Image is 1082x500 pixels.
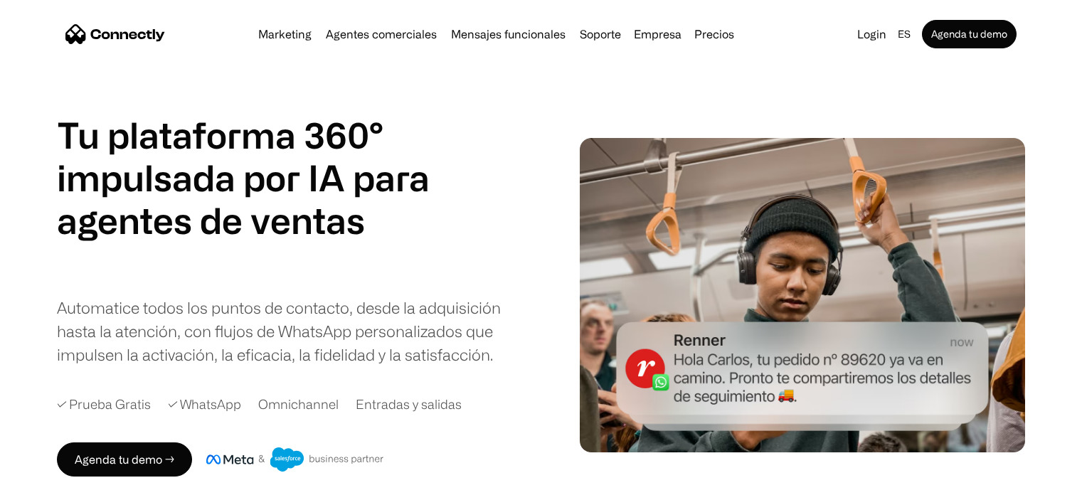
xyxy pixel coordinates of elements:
div: 1 of 4 [57,199,384,242]
a: Login [852,24,892,44]
a: Agenda tu demo [922,20,1017,48]
div: carousel [57,199,384,284]
a: Agenda tu demo → [57,442,192,477]
div: es [892,24,919,44]
a: Soporte [574,28,627,40]
div: ✓ Prueba Gratis [57,395,151,414]
div: Omnichannel [258,395,339,414]
div: Automatice todos los puntos de contacto, desde la adquisición hasta la atención, con flujos de Wh... [57,296,505,366]
a: Precios [689,28,740,40]
div: Entradas y salidas [356,395,462,414]
img: Insignia de socio comercial de Meta y Salesforce. [206,447,384,472]
div: Empresa [634,24,681,44]
div: ✓ WhatsApp [168,395,241,414]
h1: agentes de ventas [57,199,384,242]
h1: Tu plataforma 360° impulsada por IA para [57,114,430,199]
a: home [65,23,165,45]
aside: Language selected: Español [14,474,85,495]
div: Empresa [630,24,686,44]
ul: Language list [28,475,85,495]
a: Mensajes funcionales [445,28,571,40]
div: es [898,24,911,44]
a: Agentes comerciales [320,28,442,40]
a: Marketing [253,28,317,40]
